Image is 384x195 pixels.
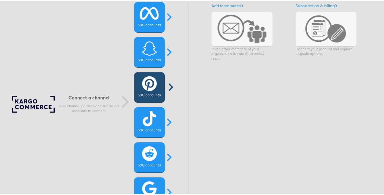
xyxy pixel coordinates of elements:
p: Invite other members of your organization to your StitcherAds team [211,45,272,60]
label: 500 accounts [138,92,161,97]
label: 500 accounts [138,57,161,62]
a: Subscription & billing [295,2,337,7]
a: Add teammates [211,2,243,7]
p: Give channel permissions and select accounts to connect [58,102,119,112]
label: 500 accounts [138,127,161,132]
label: 500 accounts [138,162,161,167]
h6: Connect a channel [58,94,119,99]
p: Connect your account and explore upgrade options [295,45,357,55]
label: 500 accounts [138,22,161,27]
